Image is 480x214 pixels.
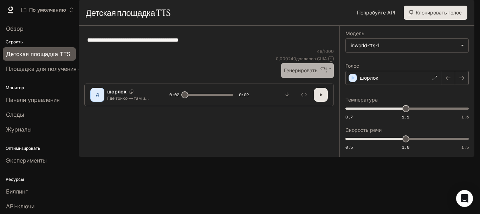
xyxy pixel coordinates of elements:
[317,49,322,54] font: 48
[296,56,327,61] font: долларов США
[402,144,409,150] font: 1.0
[345,114,353,120] font: 0,7
[345,144,353,150] font: 0,5
[345,63,359,69] font: Голос
[346,39,468,52] div: inworld-tts-1
[357,10,395,16] font: Попробуйте API
[360,75,378,81] font: шорлок
[461,114,469,120] font: 1.5
[461,144,469,150] font: 1.5
[297,88,311,102] button: Осмотреть
[280,88,294,102] button: Скачать аудио
[351,42,380,48] font: inworld-tts-1
[325,71,327,74] font: ⏎
[284,67,318,73] font: Генерировать
[276,56,296,61] font: 0,000240
[107,88,127,94] font: шорлок
[345,30,364,36] font: Модель
[324,49,334,54] font: 1000
[107,96,149,107] font: Где тонко — там и худеют.
[322,49,324,54] font: /
[18,3,77,17] button: Открыть меню рабочего пространства
[86,7,170,18] font: Детская площадка TTS
[345,127,382,133] font: Скорость речи
[169,92,179,98] font: 0:02
[404,6,467,20] button: Клонировать голос
[29,7,66,13] font: По умолчанию
[354,6,398,20] a: Попробуйте API
[239,92,249,98] font: 0:02
[456,190,473,207] div: Открытый Интерком Мессенджер
[402,114,409,120] font: 1.1
[320,67,331,70] font: CTRL +
[96,92,99,97] font: Д
[281,63,334,78] button: ГенерироватьCTRL +⏎
[127,90,136,94] button: Копировать голосовой идентификатор
[345,97,378,103] font: Температура
[416,10,462,16] font: Клонировать голос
